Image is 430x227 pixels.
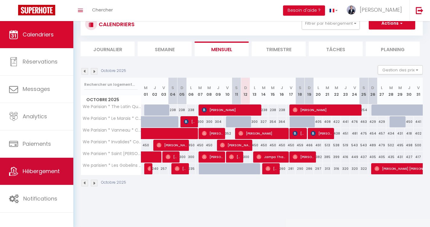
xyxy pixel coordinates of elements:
[323,151,332,163] div: 385
[359,163,368,174] div: 322
[396,151,405,163] div: 431
[177,78,186,104] th: 05
[295,140,304,151] div: 459
[23,85,50,93] span: Messages
[405,78,414,104] th: 30
[369,17,415,30] button: Actions
[314,163,323,174] div: 297
[186,140,196,151] div: 450
[162,85,165,91] abbr: V
[97,17,135,31] h3: CALENDRIERS
[101,180,126,185] p: Octobre 2025
[350,151,359,163] div: 449
[168,78,177,104] th: 04
[366,42,420,56] li: Planning
[205,116,214,127] div: 300
[314,140,323,151] div: 491
[196,140,205,151] div: 450
[82,116,142,121] span: We Parisian * Le Marais * Cozy Home
[154,85,156,91] abbr: J
[186,78,196,104] th: 06
[81,42,135,56] li: Journalier
[398,85,402,91] abbr: M
[386,140,395,151] div: 502
[166,151,178,163] span: [PERSON_NAME]
[186,104,196,116] div: 238
[268,140,277,151] div: 450
[271,85,275,91] abbr: M
[232,78,241,104] th: 11
[386,128,395,139] div: 434
[186,163,196,174] div: 235
[341,128,350,139] div: 451
[332,116,341,127] div: 422
[295,163,304,174] div: 290
[377,140,386,151] div: 479
[414,78,423,104] th: 31
[304,163,314,174] div: 286
[186,151,196,163] div: 300
[254,85,256,91] abbr: L
[341,163,350,174] div: 320
[377,128,386,139] div: 457
[308,85,311,91] abbr: D
[381,85,383,91] abbr: L
[101,68,126,74] p: Octobre 2025
[347,5,356,14] img: ...
[323,116,332,127] div: 408
[304,140,314,151] div: 466
[168,104,177,116] div: 238
[177,151,186,163] div: 300
[82,151,142,156] span: We Parisien * Saint [PERSON_NAME] * Cozy Home
[377,116,386,127] div: 429
[309,42,363,56] li: Tâches
[368,116,377,127] div: 429
[350,116,359,127] div: 476
[368,140,377,151] div: 489
[323,140,332,151] div: 513
[293,104,359,116] span: [PERSON_NAME]
[277,163,286,174] div: 260
[184,116,196,127] span: [PERSON_NAME]
[377,151,386,163] div: 405
[332,128,341,139] div: 438
[314,151,323,163] div: 382
[350,140,359,151] div: 543
[18,5,55,15] img: Super Booking
[286,140,295,151] div: 450
[341,140,350,151] div: 519
[283,5,325,16] button: Besoin d'aide ?
[311,128,332,139] span: [PERSON_NAME]
[150,163,159,174] div: 240
[82,140,142,144] span: We Parisian * Invalides* Cozy Home
[82,128,142,132] span: We Parisian * Vanneau * Cozy Home
[344,85,347,91] abbr: J
[241,78,250,104] th: 12
[341,116,350,127] div: 441
[414,116,423,127] div: 441
[141,78,150,104] th: 01
[408,85,410,91] abbr: J
[396,128,405,139] div: 431
[302,17,360,30] button: Filtrer par hébergement
[84,79,138,90] input: Rechercher un logement...
[314,116,323,127] div: 405
[350,163,359,174] div: 320
[159,78,168,104] th: 03
[214,78,223,104] th: 09
[396,140,405,151] div: 495
[286,78,295,104] th: 17
[190,85,192,91] abbr: L
[23,58,58,65] span: Réservations
[405,140,414,151] div: 498
[157,139,187,151] span: [PERSON_NAME]
[335,85,338,91] abbr: M
[150,78,159,104] th: 02
[368,128,377,139] div: 454
[159,163,168,174] div: 257
[202,151,223,163] span: [PERSON_NAME] [PERSON_NAME] Moraes
[359,104,368,116] div: 254
[323,78,332,104] th: 21
[205,78,214,104] th: 08
[23,195,57,202] span: Notifications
